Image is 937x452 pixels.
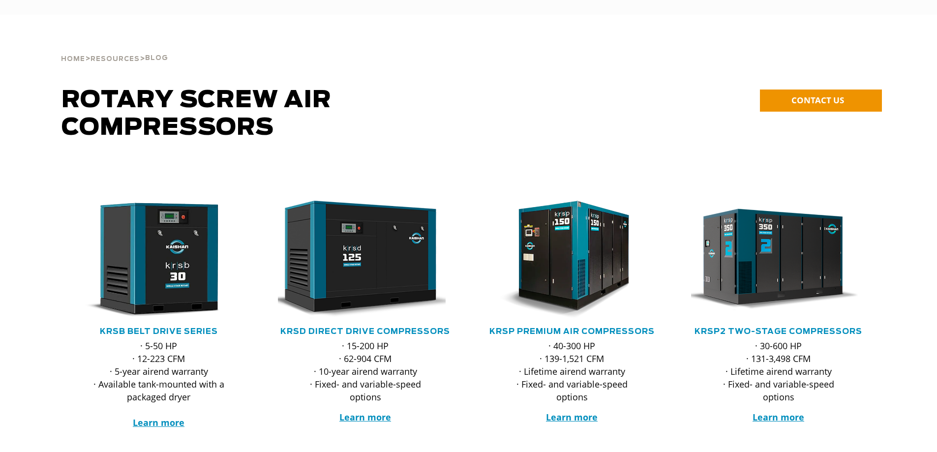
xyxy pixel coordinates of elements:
div: krsp350 [691,201,866,319]
a: Learn more [546,411,598,423]
a: KRSB Belt Drive Series [100,328,218,335]
p: · 5-50 HP · 12-223 CFM · 5-year airend warranty · Available tank-mounted with a packaged dryer [91,339,227,429]
div: krsb30 [71,201,246,319]
p: · 40-300 HP · 139-1,521 CFM · Lifetime airend warranty · Fixed- and variable-speed options [504,339,640,403]
a: KRSD Direct Drive Compressors [280,328,450,335]
span: Blog [145,55,168,61]
a: Resources [91,54,140,63]
a: Learn more [133,417,184,428]
span: Rotary Screw Air Compressors [61,89,332,140]
a: Learn more [339,411,391,423]
p: · 30-600 HP · 131-3,498 CFM · Lifetime airend warranty · Fixed- and variable-speed options [711,339,846,403]
span: Home [61,56,85,62]
a: Home [61,54,85,63]
span: Resources [91,56,140,62]
a: KRSP Premium Air Compressors [489,328,655,335]
img: krsp150 [477,201,652,319]
img: krsp350 [684,201,859,319]
img: krsd125 [271,201,446,319]
img: krsb30 [64,201,239,319]
a: CONTACT US [760,90,882,112]
div: krsp150 [484,201,660,319]
div: > > [61,30,168,67]
a: KRSP2 Two-Stage Compressors [695,328,862,335]
a: Learn more [753,411,804,423]
span: CONTACT US [791,94,844,106]
p: · 15-200 HP · 62-904 CFM · 10-year airend warranty · Fixed- and variable-speed options [298,339,433,403]
div: krsd125 [278,201,453,319]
